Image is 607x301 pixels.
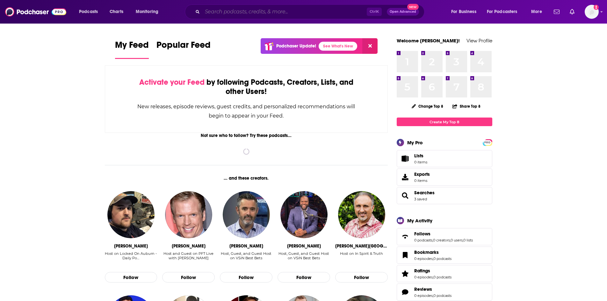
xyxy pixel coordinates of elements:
[338,191,385,238] img: J.D. Farag
[551,6,562,17] a: Show notifications dropdown
[191,4,430,19] div: Search podcasts, credits, & more...
[319,42,357,51] a: See What's New
[399,173,412,182] span: Exports
[397,168,492,186] a: Exports
[172,243,206,249] div: Chris Simms
[397,38,460,44] a: Welcome [PERSON_NAME]!
[287,243,321,249] div: Femi Abebefe
[278,272,330,283] button: Follow
[223,191,270,238] a: Dave Ross
[414,153,427,159] span: Lists
[280,191,328,238] img: Femi Abebefe
[105,272,157,283] button: Follow
[136,7,158,16] span: Monitoring
[202,7,367,17] input: Search podcasts, credits, & more...
[220,272,272,283] button: Follow
[567,6,577,17] a: Show notifications dropdown
[531,7,542,16] span: More
[397,247,492,264] span: Bookmarks
[399,251,412,260] a: Bookmarks
[483,7,527,17] button: open menu
[229,243,263,249] div: Dave Ross
[79,7,98,16] span: Podcasts
[110,7,123,16] span: Charts
[220,251,272,265] div: Host, Guest, and Guest Host on VSiN Best Bets
[137,102,356,120] div: New releases, episode reviews, guest credits, and personalized recommendations will begin to appe...
[278,251,330,265] div: Host, Guest, and Guest Host on VSiN Best Bets
[433,256,452,261] a: 0 podcasts
[397,283,492,301] span: Reviews
[137,78,356,96] div: by following Podcasts, Creators, Lists, and other Users!
[165,191,212,238] img: Chris Simms
[408,102,447,110] button: Change Top 8
[399,288,412,297] a: Reviews
[397,150,492,167] a: Lists
[414,178,430,183] span: 0 items
[451,7,476,16] span: For Business
[414,249,439,255] span: Bookmarks
[162,251,215,260] div: Host and Guest on PFT Live with [PERSON_NAME]
[414,171,430,177] span: Exports
[414,238,432,242] a: 0 podcasts
[105,7,127,17] a: Charts
[585,5,599,19] span: Logged in as GregKubie
[105,251,157,260] div: Host on Locked On Auburn - Daily Po…
[414,197,427,201] a: 3 saved
[220,251,272,260] div: Host, Guest, and Guest Host on VSiN Best Bets
[5,6,66,18] img: Podchaser - Follow, Share and Rate Podcasts
[156,39,211,54] span: Popular Feed
[107,191,155,238] img: Zac Blackerby
[156,39,211,59] a: Popular Feed
[407,218,432,224] div: My Activity
[114,243,148,249] div: Zac Blackerby
[585,5,599,19] button: Show profile menu
[433,238,450,242] a: 0 creators
[432,238,433,242] span: ,
[452,100,481,112] button: Share Top 8
[594,5,599,10] svg: Add a profile image
[433,293,452,298] a: 0 podcasts
[466,38,492,44] a: View Profile
[276,43,316,49] p: Podchaser Update!
[463,238,463,242] span: ,
[399,269,412,278] a: Ratings
[397,265,492,282] span: Ratings
[484,140,491,145] a: PRO
[451,238,463,242] a: 0 users
[387,8,419,16] button: Open AdvancedNew
[414,231,473,237] a: Follows
[433,275,452,279] a: 0 podcasts
[585,5,599,19] img: User Profile
[397,118,492,126] a: Create My Top 8
[414,160,427,164] span: 0 items
[414,268,430,274] span: Ratings
[367,8,382,16] span: Ctrl K
[335,243,388,249] div: J.D. Farag
[105,176,388,181] div: ... and these creators.
[115,39,149,59] a: My Feed
[414,249,452,255] a: Bookmarks
[399,232,412,241] a: Follows
[139,77,205,87] span: Activate your Feed
[399,191,412,200] a: Searches
[105,251,157,265] div: Host on Locked On Auburn - Daily Po…
[463,238,473,242] a: 0 lists
[162,251,215,265] div: Host and Guest on PFT Live with Mike Florio
[414,190,435,196] a: Searches
[278,251,330,260] div: Host, Guest, and Guest Host on VSiN Best Bets
[340,251,383,256] div: Host on In Spirit & Truth
[335,272,388,283] button: Follow
[397,228,492,245] span: Follows
[340,251,383,265] div: Host on In Spirit & Truth
[414,153,423,159] span: Lists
